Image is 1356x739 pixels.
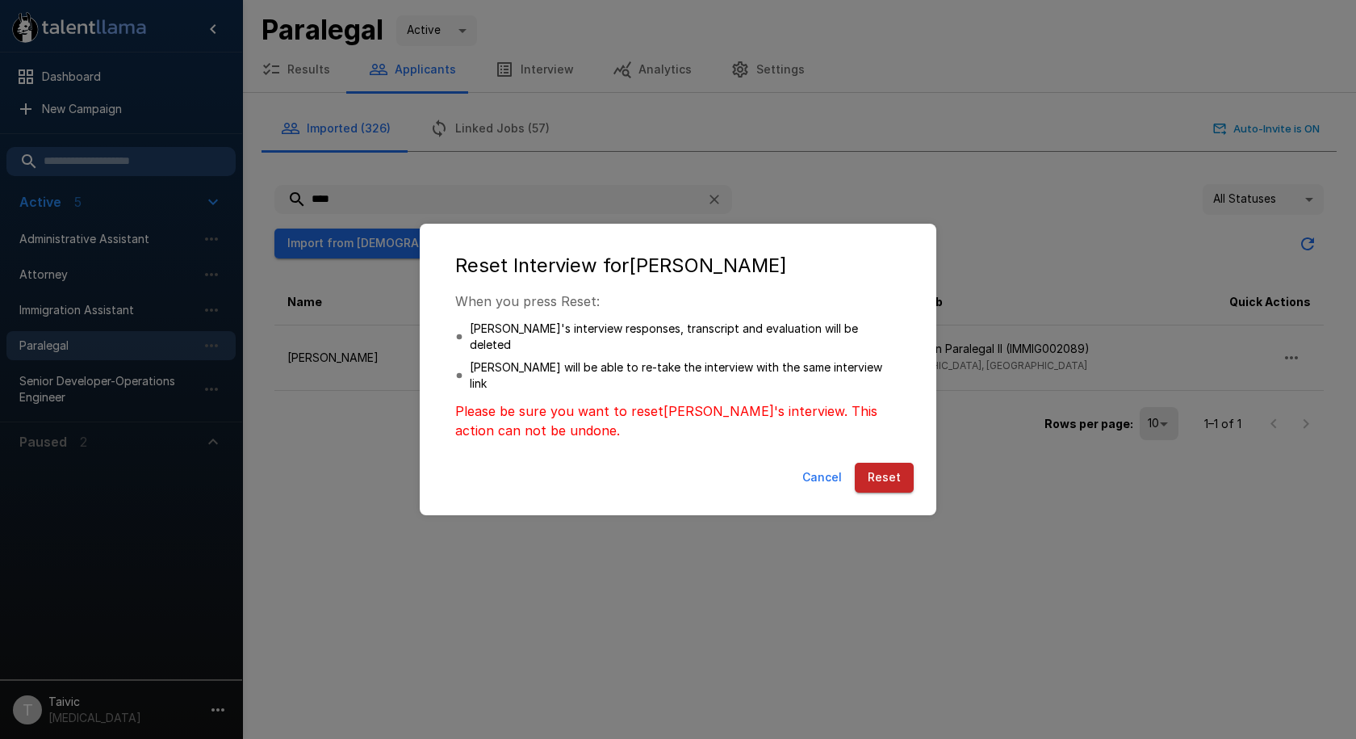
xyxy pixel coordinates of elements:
[455,292,901,311] p: When you press Reset:
[855,463,914,493] button: Reset
[470,359,901,392] p: [PERSON_NAME] will be able to re-take the interview with the same interview link
[455,401,901,440] p: Please be sure you want to reset [PERSON_NAME] 's interview. This action can not be undone.
[470,321,901,353] p: [PERSON_NAME]'s interview responses, transcript and evaluation will be deleted
[436,240,920,292] h2: Reset Interview for [PERSON_NAME]
[796,463,848,493] button: Cancel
